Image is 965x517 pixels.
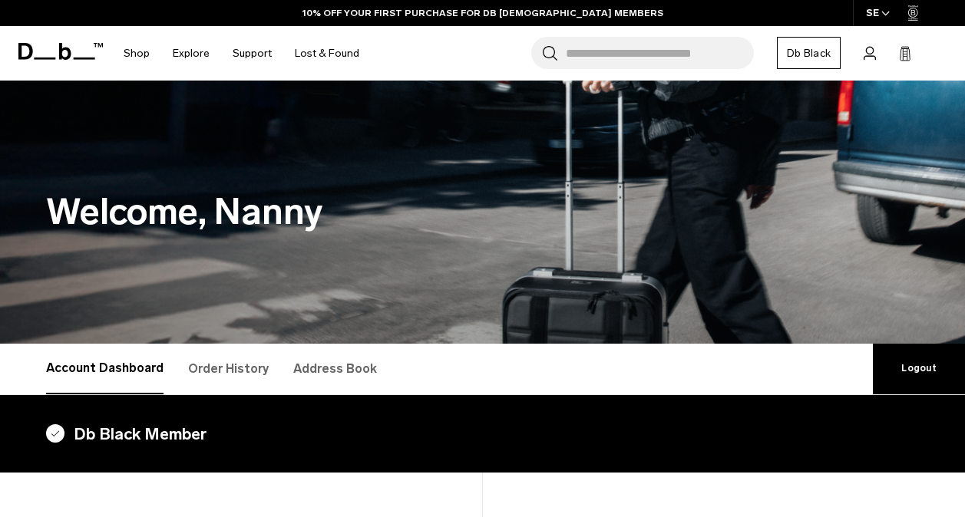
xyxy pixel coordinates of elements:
[124,26,150,81] a: Shop
[293,344,377,394] a: Address Book
[188,344,269,394] a: Order History
[46,344,164,394] a: Account Dashboard
[233,26,272,81] a: Support
[46,422,919,446] h4: Db Black Member
[295,26,359,81] a: Lost & Found
[173,26,210,81] a: Explore
[302,6,663,20] a: 10% OFF YOUR FIRST PURCHASE FOR DB [DEMOGRAPHIC_DATA] MEMBERS
[46,185,919,239] h1: Welcome, Nanny
[112,26,371,81] nav: Main Navigation
[873,344,965,394] a: Logout
[777,37,841,69] a: Db Black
